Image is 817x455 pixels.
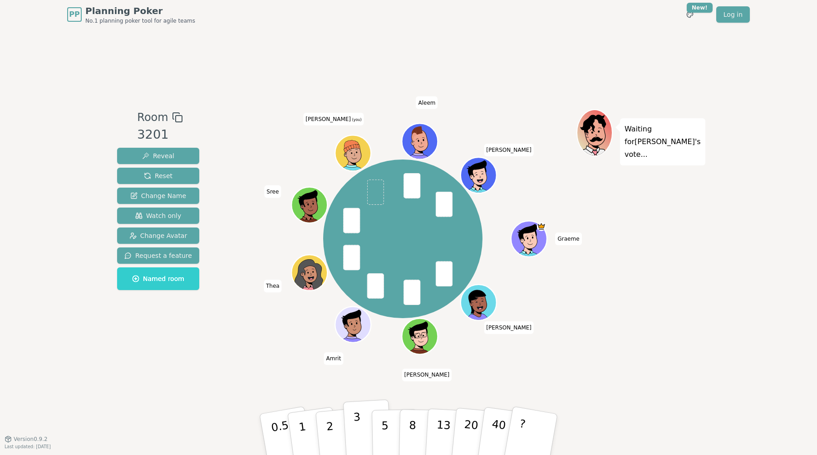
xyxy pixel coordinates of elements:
[555,232,581,245] span: Click to change your name
[117,208,199,224] button: Watch only
[687,3,713,13] div: New!
[117,148,199,164] button: Reveal
[117,247,199,264] button: Request a feature
[484,144,534,156] span: Click to change your name
[303,113,364,126] span: Click to change your name
[142,151,174,160] span: Reveal
[324,352,344,365] span: Click to change your name
[351,118,362,122] span: (you)
[716,6,750,23] a: Log in
[124,251,192,260] span: Request a feature
[137,109,168,126] span: Room
[85,17,195,24] span: No.1 planning poker tool for agile teams
[132,274,184,283] span: Named room
[117,168,199,184] button: Reset
[85,5,195,17] span: Planning Poker
[336,136,370,170] button: Click to change your avatar
[537,222,546,231] span: Graeme is the host
[682,6,698,23] button: New!
[625,123,701,161] p: Waiting for [PERSON_NAME] 's vote...
[137,126,182,144] div: 3201
[67,5,195,24] a: PPPlanning PokerNo.1 planning poker tool for agile teams
[129,231,187,240] span: Change Avatar
[416,97,438,109] span: Click to change your name
[402,368,452,381] span: Click to change your name
[130,191,186,200] span: Change Name
[117,227,199,244] button: Change Avatar
[484,321,534,334] span: Click to change your name
[5,444,51,449] span: Last updated: [DATE]
[117,267,199,290] button: Named room
[117,188,199,204] button: Change Name
[144,171,172,180] span: Reset
[264,280,282,292] span: Click to change your name
[69,9,79,20] span: PP
[264,185,281,198] span: Click to change your name
[14,436,48,443] span: Version 0.9.2
[135,211,182,220] span: Watch only
[5,436,48,443] button: Version0.9.2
